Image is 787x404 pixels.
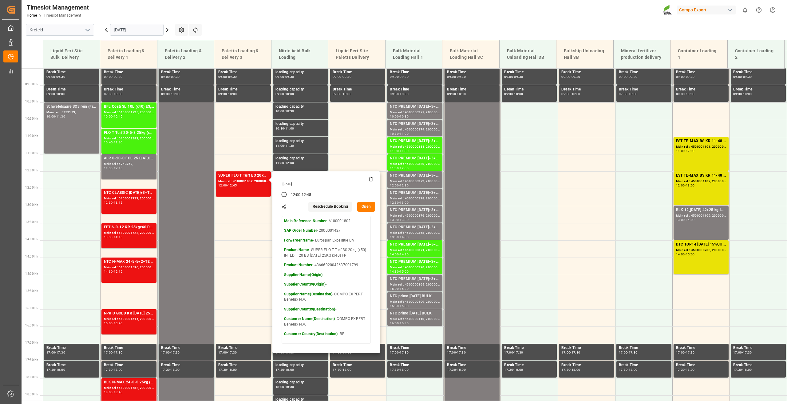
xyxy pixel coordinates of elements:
[390,86,440,93] div: Break Time
[27,3,89,12] div: Timeslot Management
[284,332,338,336] strong: Customer Country(Destination)
[284,219,327,223] strong: Main Reference Number
[742,75,743,78] div: -
[113,75,113,78] div: -
[571,93,580,95] div: 10:00
[400,115,409,118] div: 10:30
[284,331,368,337] p: - BE
[228,75,237,78] div: 09:30
[104,236,113,238] div: 13:30
[733,45,780,63] div: Container Loading 2
[676,173,726,179] div: EST TE-MAX BS KR 11-48 1000kg BB
[685,93,686,95] div: -
[513,75,514,78] div: -
[161,86,211,93] div: Break Time
[390,236,399,238] div: 13:30
[342,75,342,78] div: -
[400,93,409,95] div: 10:00
[504,86,554,93] div: Break Time
[390,287,399,290] div: 15:00
[25,220,38,224] span: 13:30 Hr
[685,253,686,256] div: -
[56,93,65,95] div: 10:00
[227,75,228,78] div: -
[280,182,373,186] div: [DATE]
[333,93,342,95] div: 09:30
[686,93,695,95] div: 10:00
[676,138,726,144] div: EST TE-MAX BS KR 11-48 1000kg BB
[390,75,399,78] div: 09:00
[161,69,211,75] div: Break Time
[275,138,326,144] div: loading capacity
[46,110,97,115] div: Main ref : 5733173,
[399,150,400,152] div: -
[284,317,335,321] strong: Customer Name(Destination)
[285,127,294,130] div: 11:00
[676,242,726,248] div: DTC TOP14 [DATE] 15%UH 3M 25kg(x42) WW
[227,184,228,187] div: -
[46,86,97,93] div: Break Time
[104,270,113,273] div: 14:30
[686,218,695,221] div: 14:00
[570,93,571,95] div: -
[399,287,400,290] div: -
[619,69,669,75] div: Break Time
[390,190,440,196] div: NTC PREMIUM [DATE]+3+TE BULK
[390,115,399,118] div: 10:00
[390,138,440,144] div: NTC PREMIUM [DATE]+3+TE BULK
[284,316,368,327] p: - COMPO EXPERT Benelux N.V.
[113,236,113,238] div: -
[284,307,368,312] p: -
[275,162,284,164] div: 11:30
[284,110,285,113] div: -
[284,228,317,233] strong: SAP Order Number
[685,218,686,221] div: -
[677,6,736,14] div: Compo Expert
[342,93,342,95] div: -
[114,201,123,204] div: 13:15
[390,110,440,115] div: Main ref : 4500000377, 2000000279
[738,3,752,17] button: show 0 new notifications
[400,184,409,187] div: 12:30
[25,82,38,86] span: 09:30 Hr
[25,151,38,155] span: 11:30 Hr
[390,167,399,170] div: 11:30
[676,179,726,184] div: Main ref : 4500001102, 2000001085
[390,196,440,201] div: Main ref : 4500000378, 2000000279
[284,273,323,277] strong: Supplier Name(Origin)
[104,155,154,162] div: ALR 0-20-0 FOL 25 D,AT,CH,EN,BLN;BLK CLASSIC [DATE] FOL 25 D,EN,FR,NL,PL;BLK CLASSIC [DATE] FOL 2...
[46,115,55,118] div: 10:00
[284,292,368,302] p: - COMPO EXPERT Benelux N.V.
[457,75,466,78] div: 09:30
[676,207,726,213] div: BLK 12,[DATE] 42x25 kg INT;FLO T NK 14-0-19 25kg (x40) INT
[104,224,154,230] div: FET 6-0-12 KR 25kgx40 DE,AT,[GEOGRAPHIC_DATA],ES,ITFLO T EAGLE NK 17-0-16 25kg (x40) INTTPL N 12-...
[447,45,494,63] div: Bulk Material Loading Hall 3C
[390,224,440,230] div: NTC PREMIUM [DATE]+3+TE BULK
[561,69,611,75] div: Break Time
[685,184,686,187] div: -
[46,93,55,95] div: 09:30
[685,150,686,152] div: -
[629,75,638,78] div: 09:30
[676,253,685,256] div: 14:00
[275,127,284,130] div: 10:30
[399,236,400,238] div: -
[104,69,154,75] div: Break Time
[686,75,695,78] div: 09:30
[752,3,766,17] button: Help Center
[390,265,440,270] div: Main ref : 4500000370, 2000000279
[619,75,628,78] div: 09:00
[113,93,113,95] div: -
[26,24,94,36] input: Type to search/select
[447,86,497,93] div: Break Time
[504,69,554,75] div: Break Time
[276,45,323,63] div: Nitric Acid Bulk Loading
[55,75,56,78] div: -
[218,93,227,95] div: 09:30
[571,75,580,78] div: 09:30
[676,184,685,187] div: 12:00
[105,45,152,63] div: Paletts Loading & Delivery 1
[170,93,171,95] div: -
[333,86,383,93] div: Break Time
[733,93,742,95] div: 09:30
